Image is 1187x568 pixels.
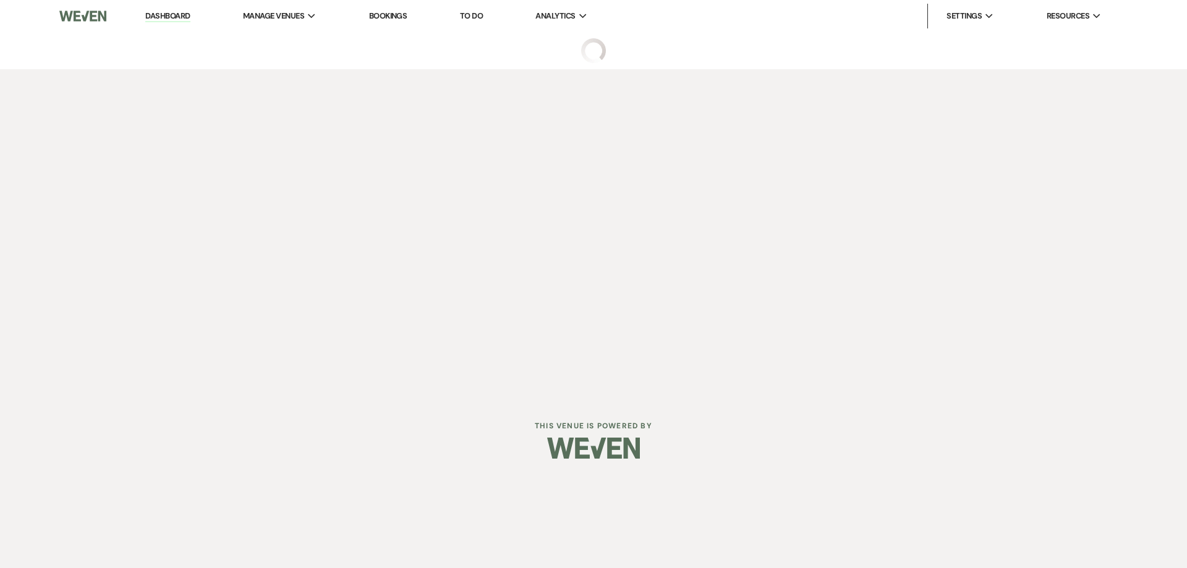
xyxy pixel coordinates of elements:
img: loading spinner [581,38,606,63]
span: Manage Venues [243,10,304,22]
a: To Do [460,11,483,21]
a: Dashboard [145,11,190,22]
span: Settings [947,10,982,22]
img: Weven Logo [59,3,106,29]
a: Bookings [369,11,407,21]
span: Analytics [535,10,575,22]
img: Weven Logo [547,426,640,470]
span: Resources [1047,10,1089,22]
